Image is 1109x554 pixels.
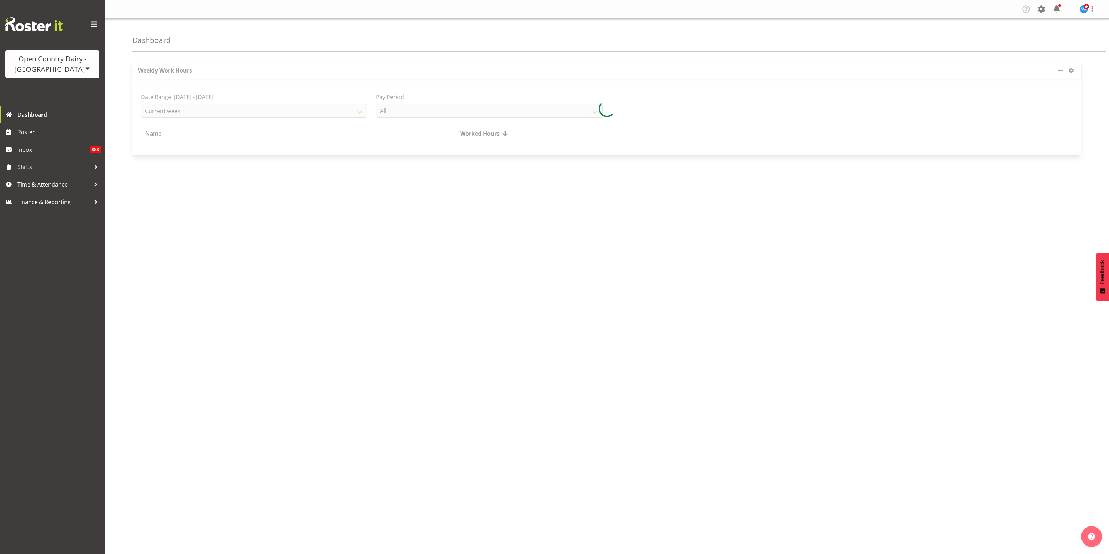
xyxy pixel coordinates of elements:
[90,146,101,153] span: 888
[12,54,92,75] div: Open Country Dairy - [GEOGRAPHIC_DATA]
[1088,533,1095,540] img: help-xxl-2.png
[17,127,101,137] span: Roster
[1096,253,1109,301] button: Feedback - Show survey
[17,162,91,172] span: Shifts
[1080,5,1088,13] img: steve-webb8258.jpg
[17,179,91,190] span: Time & Attendance
[1099,260,1106,284] span: Feedback
[17,144,90,155] span: Inbox
[17,109,101,120] span: Dashboard
[132,36,171,44] h4: Dashboard
[17,197,91,207] span: Finance & Reporting
[5,17,63,31] img: Rosterit website logo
